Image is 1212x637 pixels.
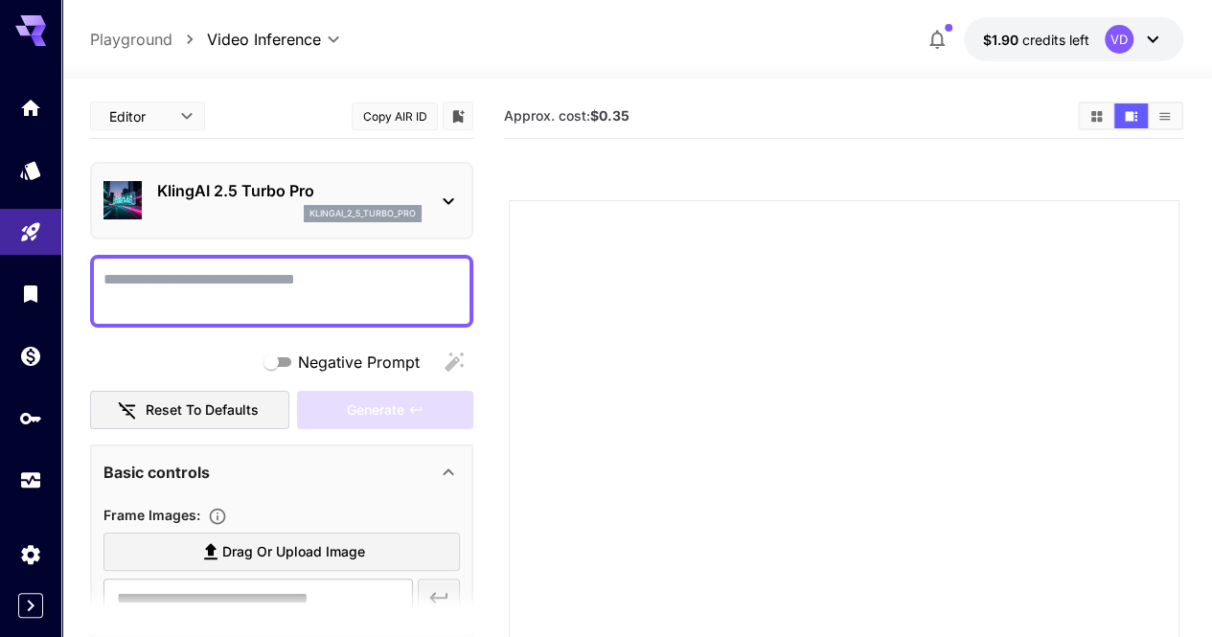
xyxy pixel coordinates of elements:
div: Show media in grid viewShow media in video viewShow media in list view [1078,102,1183,130]
span: $1.90 [983,32,1022,48]
div: API Keys [19,406,42,430]
label: Drag or upload image [103,533,460,572]
button: Upload frame images. [200,507,235,526]
button: Show media in list view [1148,103,1181,128]
p: Basic controls [103,461,210,484]
a: Playground [90,28,172,51]
nav: breadcrumb [90,28,207,51]
button: Add to library [449,104,467,127]
span: credits left [1022,32,1089,48]
div: KlingAI 2.5 Turbo Proklingai_2_5_turbo_pro [103,171,460,230]
div: Models [19,158,42,182]
div: Settings [19,542,42,566]
div: Home [19,96,42,120]
button: Show media in grid view [1080,103,1113,128]
button: $1.9007VD [964,17,1183,61]
span: Frame Images : [103,507,200,523]
div: Wallet [19,344,42,368]
b: $0.35 [590,107,629,124]
span: Approx. cost: [504,107,629,124]
div: Playground [19,220,42,244]
div: VD [1105,25,1133,54]
span: Editor [109,106,169,126]
div: Usage [19,468,42,492]
button: Reset to defaults [90,391,289,430]
div: $1.9007 [983,30,1089,50]
span: Video Inference [207,28,321,51]
div: Library [19,282,42,306]
p: klingai_2_5_turbo_pro [309,207,416,220]
div: Basic controls [103,449,460,495]
button: Expand sidebar [18,593,43,618]
p: KlingAI 2.5 Turbo Pro [157,179,422,202]
span: Drag or upload image [222,540,365,564]
span: Negative Prompt [298,351,420,374]
button: Copy AIR ID [352,102,438,130]
button: Show media in video view [1114,103,1148,128]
